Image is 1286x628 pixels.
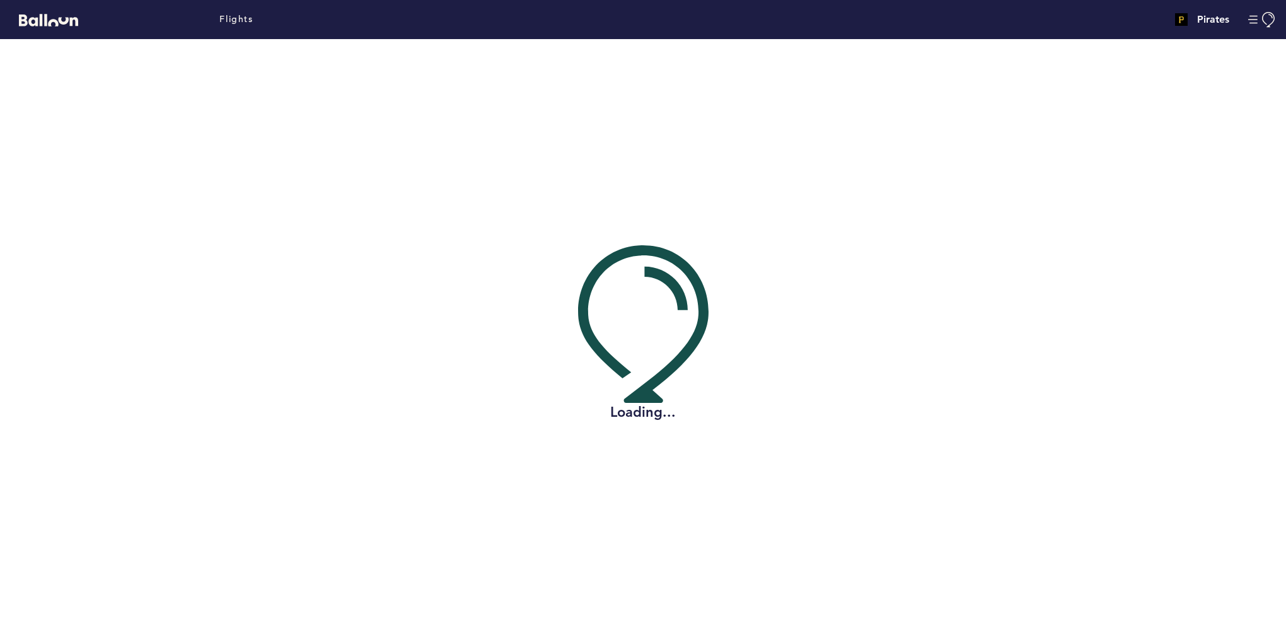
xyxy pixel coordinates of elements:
a: Flights [219,13,253,26]
a: Balloon [9,13,78,26]
button: Manage Account [1248,12,1277,28]
h2: Loading... [578,403,709,422]
h4: Pirates [1197,12,1229,27]
svg: Balloon [19,14,78,26]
